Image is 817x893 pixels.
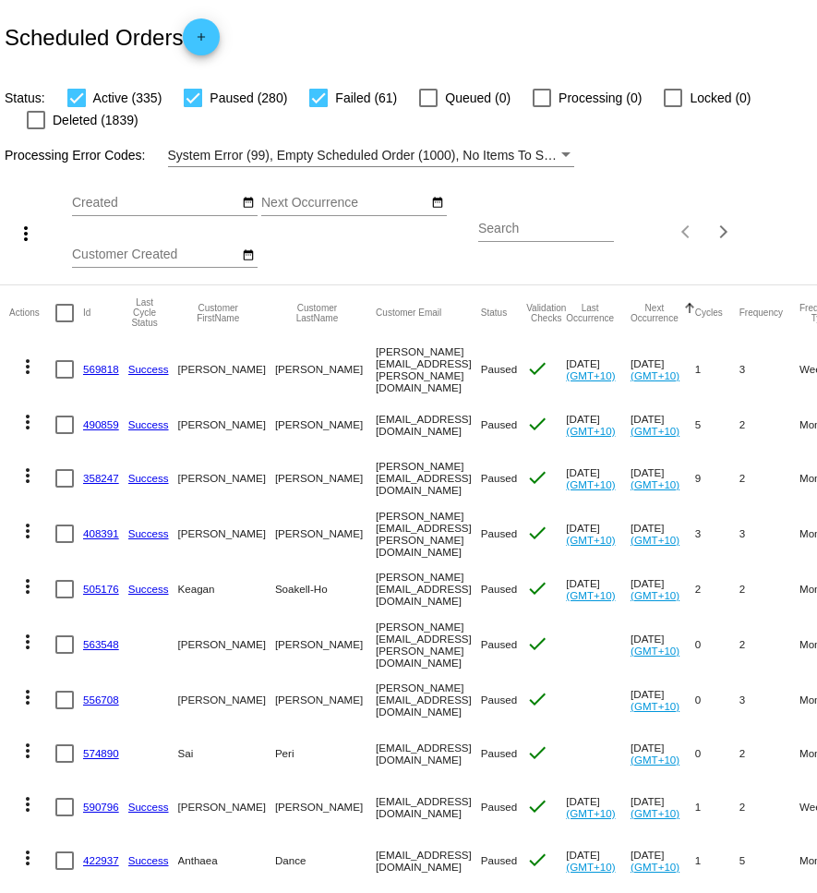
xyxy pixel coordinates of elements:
mat-cell: [PERSON_NAME][EMAIL_ADDRESS][DOMAIN_NAME] [376,562,481,616]
mat-cell: 3 [695,505,739,562]
mat-cell: [DATE] [566,341,631,398]
button: Previous page [668,213,705,250]
mat-icon: more_vert [17,847,39,869]
mat-cell: [DATE] [566,452,631,505]
a: (GMT+10) [631,369,679,381]
mat-cell: 2 [739,616,799,673]
a: (GMT+10) [631,861,679,873]
mat-cell: [PERSON_NAME] [178,673,275,727]
mat-cell: 5 [695,398,739,452]
mat-cell: [DATE] [631,398,695,452]
mat-cell: [EMAIL_ADDRESS][DOMAIN_NAME] [376,727,481,780]
a: 569818 [83,363,119,375]
mat-cell: Keagan [178,562,275,616]
a: Success [128,583,169,595]
input: Created [72,196,238,211]
mat-icon: check [526,577,548,599]
mat-icon: more_vert [17,356,39,378]
mat-cell: [DATE] [631,505,695,562]
span: Paused [481,583,517,595]
span: Paused [481,854,517,866]
mat-cell: [PERSON_NAME][EMAIL_ADDRESS][DOMAIN_NAME] [376,673,481,727]
a: (GMT+10) [631,425,679,437]
a: Success [128,472,169,484]
button: Change sorting for LastOccurrenceUtc [566,303,614,323]
mat-cell: 2 [739,727,799,780]
mat-cell: [PERSON_NAME] [275,780,376,834]
button: Change sorting for CustomerEmail [376,308,441,319]
mat-cell: [DATE] [631,341,695,398]
a: (GMT+10) [631,807,679,819]
a: 556708 [83,694,119,706]
button: Change sorting for Cycles [695,308,723,319]
mat-icon: check [526,795,548,817]
mat-icon: more_vert [17,520,39,542]
a: (GMT+10) [566,534,615,546]
mat-select: Filter by Processing Error Codes [168,144,574,167]
mat-cell: [PERSON_NAME] [275,398,376,452]
mat-cell: [EMAIL_ADDRESS][DOMAIN_NAME] [376,398,481,452]
a: Success [128,854,169,866]
button: Change sorting for CustomerLastName [275,303,359,323]
a: 408391 [83,527,119,539]
mat-cell: Sai [178,727,275,780]
a: (GMT+10) [566,369,615,381]
mat-icon: check [526,633,548,655]
mat-cell: [PERSON_NAME][EMAIL_ADDRESS][PERSON_NAME][DOMAIN_NAME] [376,616,481,673]
span: Paused [481,747,517,759]
a: 590796 [83,801,119,813]
mat-header-cell: Validation Checks [526,285,566,341]
a: (GMT+10) [631,589,679,601]
mat-icon: add [190,30,212,53]
input: Search [478,222,614,236]
mat-cell: [DATE] [631,727,695,780]
mat-icon: more_vert [17,686,39,708]
mat-icon: more_vert [17,793,39,815]
span: Paused (280) [210,87,287,109]
mat-cell: [PERSON_NAME] [275,341,376,398]
mat-icon: more_vert [17,575,39,597]
mat-header-cell: Actions [9,285,55,341]
mat-cell: 9 [695,452,739,505]
mat-cell: 0 [695,727,739,780]
mat-cell: [DATE] [566,505,631,562]
mat-cell: [PERSON_NAME][EMAIL_ADDRESS][PERSON_NAME][DOMAIN_NAME] [376,341,481,398]
mat-cell: [PERSON_NAME] [178,452,275,505]
mat-cell: Soakell-Ho [275,562,376,616]
mat-cell: 2 [739,398,799,452]
span: Paused [481,638,517,650]
mat-icon: check [526,849,548,871]
span: Status: [5,91,45,105]
a: (GMT+10) [631,534,679,546]
mat-icon: more_vert [17,411,39,433]
a: (GMT+10) [566,478,615,490]
mat-cell: 5 [739,834,799,887]
mat-cell: 1 [695,341,739,398]
button: Change sorting for Status [481,308,507,319]
a: (GMT+10) [631,700,679,712]
span: Paused [481,363,517,375]
mat-icon: more_vert [17,465,39,487]
mat-cell: [PERSON_NAME][EMAIL_ADDRESS][PERSON_NAME][DOMAIN_NAME] [376,505,481,562]
mat-cell: 3 [739,505,799,562]
button: Change sorting for LastProcessingCycleId [128,297,162,328]
a: (GMT+10) [631,645,679,657]
span: Processing (0) [559,87,642,109]
a: (GMT+10) [566,425,615,437]
h2: Scheduled Orders [5,18,220,55]
span: Failed (61) [335,87,397,109]
mat-cell: [PERSON_NAME] [275,452,376,505]
mat-icon: check [526,413,548,435]
mat-icon: check [526,357,548,380]
mat-icon: check [526,466,548,489]
span: Paused [481,418,517,430]
mat-cell: 1 [695,834,739,887]
button: Change sorting for Id [83,308,90,319]
button: Change sorting for NextOccurrenceUtc [631,303,679,323]
mat-cell: [DATE] [631,616,695,673]
mat-cell: 0 [695,616,739,673]
mat-cell: 0 [695,673,739,727]
span: Active (335) [93,87,162,109]
a: Success [128,801,169,813]
input: Next Occurrence [261,196,427,211]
